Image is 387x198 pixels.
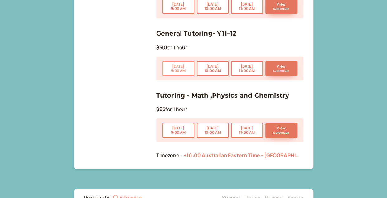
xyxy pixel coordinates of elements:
a: General Tutoring- Y11–12 [156,30,237,37]
a: Tutoring - Math ,Physics and Chemistry [156,92,289,99]
button: View calendar [265,61,297,76]
button: [DATE]11:00 AM [231,61,263,76]
button: [DATE]11:00 AM [231,123,263,138]
button: [DATE]9:00 AM [162,123,194,138]
button: [DATE]10:00 AM [197,61,229,76]
b: $50 [156,44,166,51]
b: $95 [156,106,165,113]
button: [DATE]10:00 AM [197,123,229,138]
button: [DATE]9:00 AM [162,61,194,76]
div: Timezone: [156,152,181,160]
p: for 1 hour [156,44,303,52]
p: for 1 hour [156,105,303,113]
button: View calendar [265,123,297,138]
